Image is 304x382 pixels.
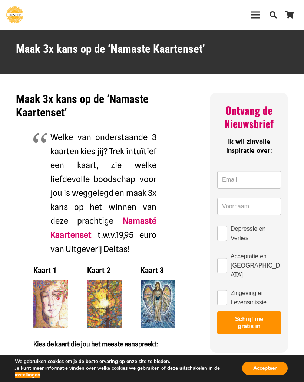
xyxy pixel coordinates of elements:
[50,132,156,226] span: Welke van onderstaande 3 kaarten kies jij? Trek intuïtief een kaart, zie welke liefdevolle boodsc...
[217,171,281,189] input: Email
[231,252,281,279] span: Acceptatie en [GEOGRAPHIC_DATA]
[15,372,40,378] button: instellingen
[231,224,281,243] span: Depressie en Verlies
[33,266,57,275] strong: Kaart 1
[33,280,68,328] img: Namaste Zegening Trek jouw persoonlijke kaart
[33,340,159,348] strong: Kies de kaart die jou het meeste aanspreekt:
[6,6,23,23] a: Ingspire - het zingevingsplatform met de mooiste spreuken en gouden inzichten over het leven
[217,226,227,241] input: Depressie en Verlies
[141,280,175,328] img: Namaste Zegening Kaart Engel
[226,137,272,156] span: Ik wil zinvolle inspiratie over:
[265,6,281,24] a: Zoeken
[50,230,156,254] span: t.w.v.19,95 euro van Uitgeverij Deltas!
[217,198,281,216] input: Voornaam
[87,280,122,328] img: Namaste Zegening Trek jouw persoonlijke kaart
[16,93,191,119] h1: Maak 3x kans op de ‘Namaste Kaartenset’
[141,266,164,275] strong: Kaart 3
[87,266,110,275] strong: Kaart 2
[217,290,227,305] input: Zingeving en Levensmissie
[16,42,288,56] h1: Maak 3x kans op de ‘Namaste Kaartenset’
[242,362,288,375] button: Accepteer
[217,311,281,334] button: Schrijf me gratis in
[224,103,274,131] span: Ontvang de Nieuwsbrief
[246,6,265,24] a: Menu
[15,358,231,365] p: We gebruiken cookies om je de beste ervaring op onze site te bieden.
[217,258,227,273] input: Acceptatie en [GEOGRAPHIC_DATA]
[15,365,231,378] p: Je kunt meer informatie vinden over welke cookies we gebruiken of deze uitschakelen in de .
[231,288,281,307] span: Zingeving en Levensmissie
